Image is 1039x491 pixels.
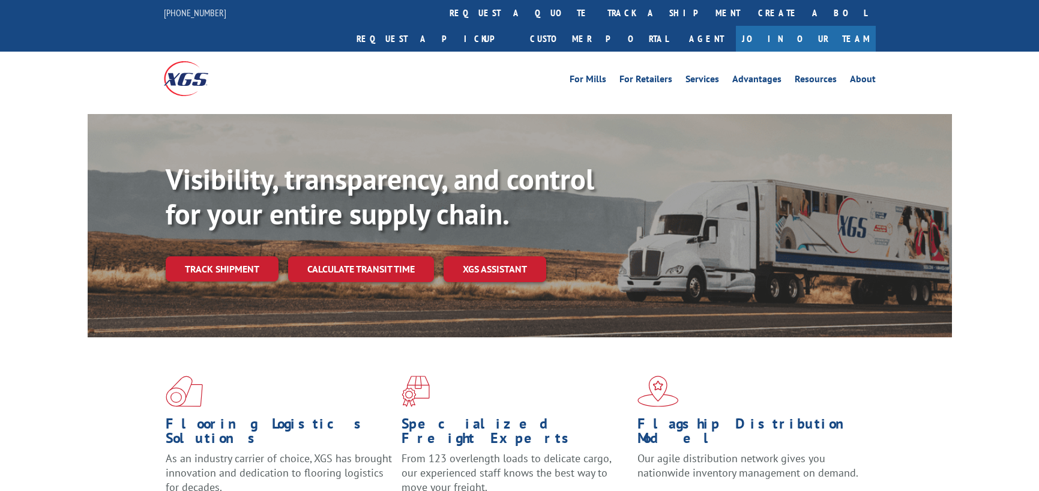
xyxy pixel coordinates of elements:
span: Our agile distribution network gives you nationwide inventory management on demand. [637,451,858,480]
a: Customer Portal [521,26,677,52]
a: Services [685,74,719,88]
a: For Retailers [619,74,672,88]
h1: Flagship Distribution Model [637,417,864,451]
h1: Flooring Logistics Solutions [166,417,393,451]
a: Resources [795,74,837,88]
a: For Mills [570,74,606,88]
a: Request a pickup [348,26,521,52]
a: Agent [677,26,736,52]
a: Track shipment [166,256,279,282]
a: Calculate transit time [288,256,434,282]
img: xgs-icon-flagship-distribution-model-red [637,376,679,407]
a: Join Our Team [736,26,876,52]
a: About [850,74,876,88]
a: XGS ASSISTANT [444,256,546,282]
img: xgs-icon-total-supply-chain-intelligence-red [166,376,203,407]
b: Visibility, transparency, and control for your entire supply chain. [166,160,594,232]
h1: Specialized Freight Experts [402,417,628,451]
a: [PHONE_NUMBER] [164,7,226,19]
img: xgs-icon-focused-on-flooring-red [402,376,430,407]
a: Advantages [732,74,782,88]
